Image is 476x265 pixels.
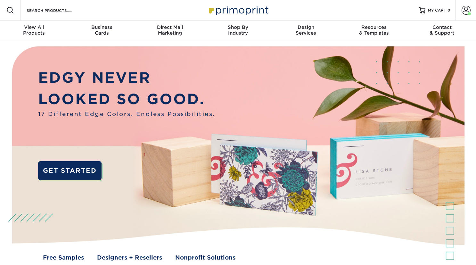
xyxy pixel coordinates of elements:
[68,24,136,30] span: Business
[206,3,270,17] img: Primoprint
[38,110,215,119] span: 17 Different Edge Colors. Endless Possibilities.
[175,253,235,262] a: Nonprofit Solutions
[136,24,204,36] div: Marketing
[43,253,84,262] a: Free Samples
[272,24,340,36] div: Services
[272,21,340,41] a: DesignServices
[26,6,88,14] input: SEARCH PRODUCTS.....
[428,8,446,13] span: MY CART
[38,161,102,180] a: GET STARTED
[447,8,450,12] span: 0
[340,24,408,30] span: Resources
[408,24,476,36] div: & Support
[204,24,272,30] span: Shop By
[38,67,215,88] p: EDGY NEVER
[97,253,162,262] a: Designers + Resellers
[136,21,204,41] a: Direct MailMarketing
[408,24,476,30] span: Contact
[68,24,136,36] div: Cards
[272,24,340,30] span: Design
[204,24,272,36] div: Industry
[340,24,408,36] div: & Templates
[68,21,136,41] a: BusinessCards
[38,88,215,110] p: LOOKED SO GOOD.
[136,24,204,30] span: Direct Mail
[408,21,476,41] a: Contact& Support
[204,21,272,41] a: Shop ByIndustry
[340,21,408,41] a: Resources& Templates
